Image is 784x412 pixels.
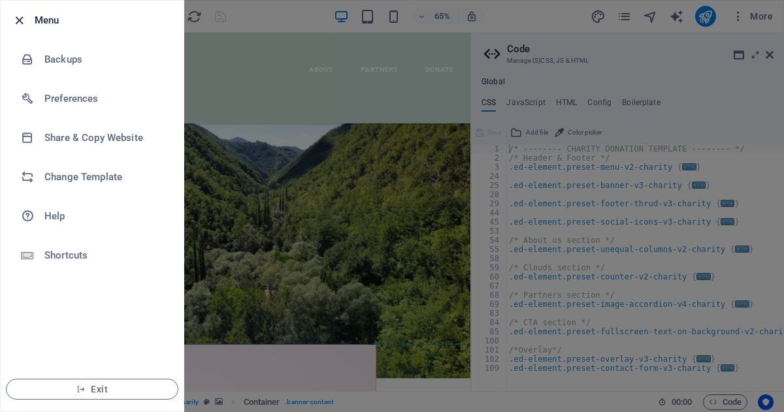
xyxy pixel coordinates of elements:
span: Exit [17,384,167,394]
h6: Help [44,208,165,224]
h6: Menu [35,12,173,28]
a: Help [1,197,184,236]
h6: Shortcuts [44,247,165,263]
h6: Share & Copy Website [44,130,165,146]
h6: Change Template [44,169,165,185]
h6: Preferences [44,91,165,106]
button: Exit [6,379,178,400]
h6: Backups [44,52,165,67]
